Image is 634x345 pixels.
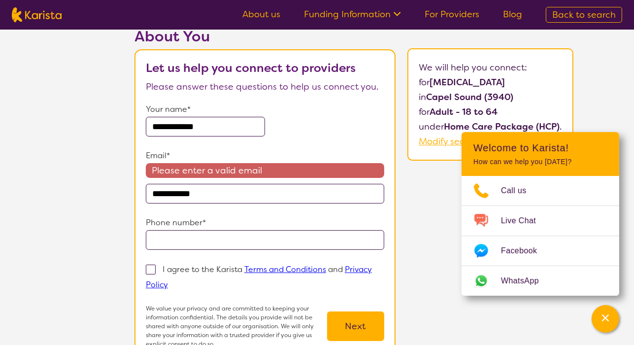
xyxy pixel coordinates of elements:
span: Facebook [501,243,549,258]
a: Funding Information [304,8,401,20]
b: Adult - 18 to 64 [430,106,498,118]
b: Let us help you connect to providers [146,60,356,76]
button: Channel Menu [592,305,619,333]
p: for [419,104,562,119]
img: Karista logo [12,7,62,22]
b: [MEDICAL_DATA] [430,76,505,88]
a: About us [242,8,280,20]
span: Please enter a valid email [146,163,384,178]
a: Back to search [546,7,622,23]
a: Privacy Policy [146,264,372,290]
a: Modify search [419,136,479,147]
a: Terms and Conditions [244,264,326,275]
p: for [419,75,562,90]
span: Call us [501,183,538,198]
h2: Welcome to Karista! [473,142,607,154]
p: Phone number* [146,215,384,230]
span: WhatsApp [501,274,551,288]
p: How can we help you [DATE]? [473,158,607,166]
h2: About You [134,28,396,45]
p: I agree to the Karista and [146,264,372,290]
p: We will help you connect: [419,60,562,75]
b: Home Care Package (HCP) [444,121,560,133]
div: Channel Menu [462,132,619,296]
a: Blog [503,8,522,20]
p: Your name* [146,102,384,117]
p: Email* [146,148,384,163]
button: Next [327,311,384,341]
ul: Choose channel [462,176,619,296]
a: Web link opens in a new tab. [462,266,619,296]
span: Live Chat [501,213,548,228]
b: Capel Sound (3940) [427,91,514,103]
p: under . [419,119,562,134]
p: Please answer these questions to help us connect you. [146,79,384,94]
p: in [419,90,562,104]
a: For Providers [425,8,479,20]
span: Back to search [552,9,616,21]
